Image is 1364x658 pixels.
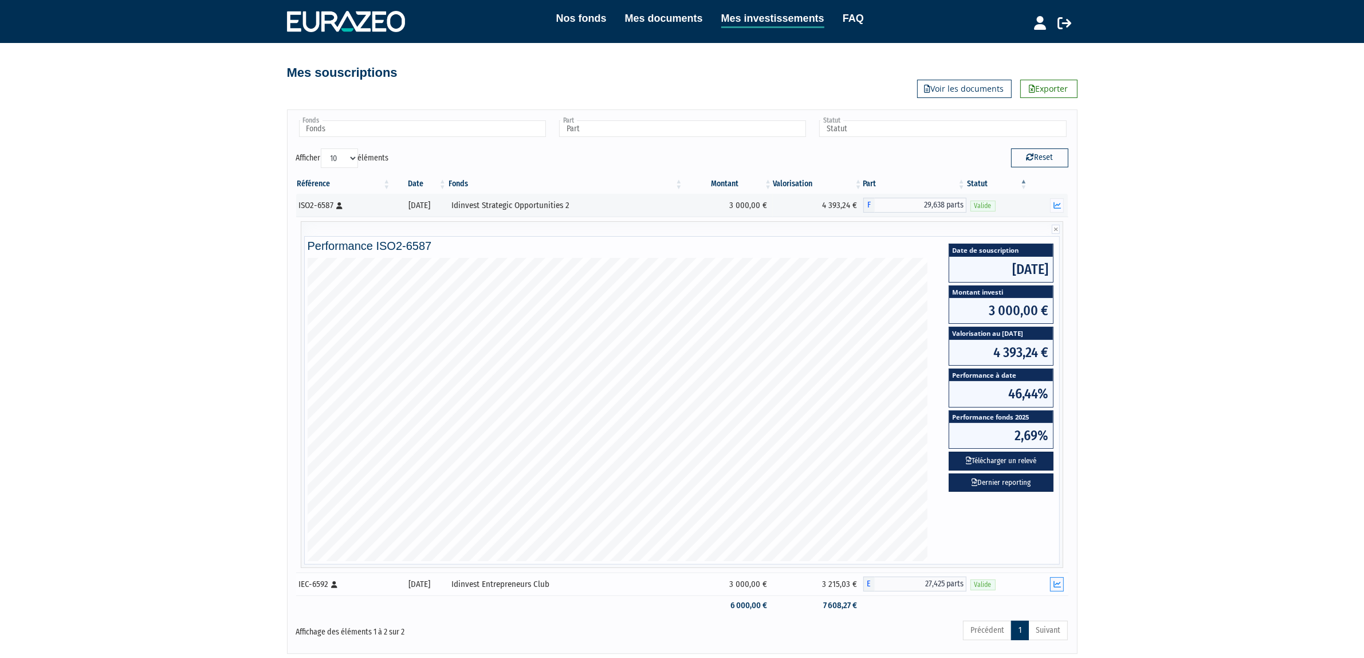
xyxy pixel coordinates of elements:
[773,194,863,217] td: 4 393,24 €
[863,174,966,194] th: Part: activer pour trier la colonne par ordre croissant
[447,174,684,194] th: Fonds: activer pour trier la colonne par ordre croissant
[970,579,996,590] span: Valide
[773,596,863,616] td: 7 608,27 €
[917,80,1012,98] a: Voir les documents
[683,596,773,616] td: 6 000,00 €
[395,578,443,590] div: [DATE]
[949,327,1053,339] span: Valorisation au [DATE]
[556,10,607,26] a: Nos fonds
[949,369,1053,381] span: Performance à date
[296,620,608,638] div: Affichage des éléments 1 à 2 sur 2
[963,621,1012,640] a: Précédent
[949,298,1053,323] span: 3 000,00 €
[451,199,680,211] div: Idinvest Strategic Opportunities 2
[451,578,680,590] div: Idinvest Entrepreneurs Club
[863,577,966,592] div: E - Idinvest Entrepreneurs Club
[949,411,1053,423] span: Performance fonds 2025
[1020,80,1078,98] a: Exporter
[287,11,405,32] img: 1732889491-logotype_eurazeo_blanc_rvb.png
[970,201,996,211] span: Valide
[1011,148,1068,167] button: Reset
[683,573,773,596] td: 3 000,00 €
[299,199,388,211] div: ISO2-6587
[863,198,966,213] div: F - Idinvest Strategic Opportunities 2
[1028,621,1068,640] a: Suivant
[308,240,1057,252] h4: Performance ISO2-6587
[683,194,773,217] td: 3 000,00 €
[966,174,1029,194] th: Statut : activer pour trier la colonne par ordre d&eacute;croissant
[949,473,1054,492] a: Dernier reporting
[773,174,863,194] th: Valorisation: activer pour trier la colonne par ordre croissant
[683,174,773,194] th: Montant: activer pour trier la colonne par ordre croissant
[299,578,388,590] div: IEC-6592
[296,174,392,194] th: Référence : activer pour trier la colonne par ordre croissant
[863,577,875,592] span: E
[391,174,447,194] th: Date: activer pour trier la colonne par ordre croissant
[875,198,966,213] span: 29,638 parts
[337,202,343,209] i: [Français] Personne physique
[949,381,1053,406] span: 46,44%
[773,573,863,596] td: 3 215,03 €
[949,340,1053,365] span: 4 393,24 €
[721,10,824,28] a: Mes investissements
[949,257,1053,282] span: [DATE]
[296,148,389,168] label: Afficher éléments
[949,286,1053,298] span: Montant investi
[287,66,398,80] h4: Mes souscriptions
[875,577,966,592] span: 27,425 parts
[332,581,338,588] i: [Français] Personne physique
[321,148,358,168] select: Afficheréléments
[863,198,875,213] span: F
[1011,621,1029,640] a: 1
[949,244,1053,256] span: Date de souscription
[395,199,443,211] div: [DATE]
[949,423,1053,448] span: 2,69%
[949,452,1054,471] button: Télécharger un relevé
[625,10,703,26] a: Mes documents
[843,10,864,26] a: FAQ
